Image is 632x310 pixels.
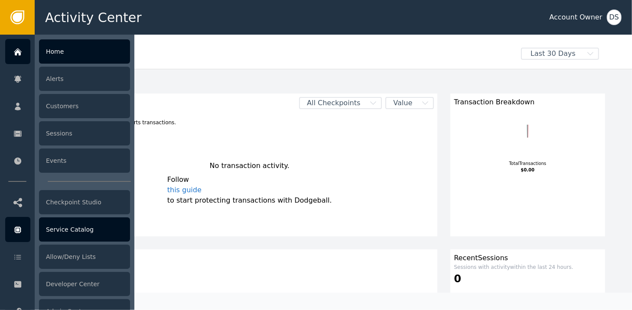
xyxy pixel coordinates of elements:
[515,48,605,60] button: Last 30 Days
[5,66,130,91] a: Alerts
[454,271,602,287] div: 0
[454,253,602,263] div: Recent Sessions
[550,12,603,23] div: Account Owner
[300,98,367,108] span: All Checkpoints
[299,97,382,109] button: All Checkpoints
[5,121,130,146] a: Sessions
[210,161,290,170] span: No transaction activity.
[5,148,130,173] a: Events
[39,94,130,118] div: Customers
[39,190,130,214] div: Checkpoint Studio
[5,217,130,242] a: Service Catalog
[39,245,130,269] div: Allow/Deny Lists
[39,272,130,296] div: Developer Center
[509,161,547,166] tspan: Total Transactions
[386,98,419,108] span: Value
[39,121,130,145] div: Sessions
[385,97,434,109] button: Value
[167,174,332,206] div: Follow to start protecting transactions with Dodgeball.
[521,168,535,172] tspan: $0.00
[39,217,130,242] div: Service Catalog
[65,253,434,263] div: Customers
[5,39,130,64] a: Home
[5,94,130,119] a: Customers
[39,67,130,91] div: Alerts
[454,97,534,107] span: Transaction Breakdown
[5,244,130,269] a: Allow/Deny Lists
[39,149,130,173] div: Events
[62,48,515,67] div: Welcome
[454,263,602,271] div: Sessions with activity within the last 24 hours.
[5,190,130,215] a: Checkpoint Studio
[607,10,622,25] button: DS
[39,39,130,64] div: Home
[167,185,332,195] a: this guide
[522,48,584,59] span: Last 30 Days
[45,8,142,27] span: Activity Center
[5,271,130,297] a: Developer Center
